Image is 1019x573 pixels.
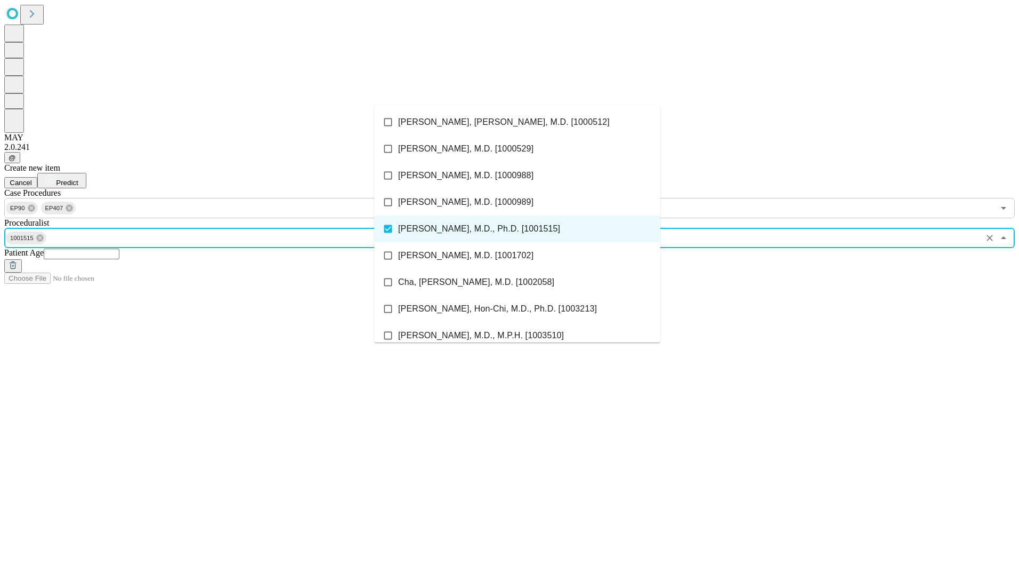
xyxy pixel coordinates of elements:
div: 1001515 [6,232,46,244]
div: EP90 [6,202,38,214]
span: [PERSON_NAME], [PERSON_NAME], M.D. [1000512] [398,116,610,129]
button: Predict [37,173,86,188]
button: @ [4,152,20,163]
div: EP407 [41,202,76,214]
span: [PERSON_NAME], M.D. [1000529] [398,142,533,155]
span: Scheduled Procedure [4,188,61,197]
span: 1001515 [6,232,38,244]
button: Cancel [4,177,37,188]
span: [PERSON_NAME], M.D. [1000989] [398,196,533,209]
span: Cancel [10,179,32,187]
span: EP407 [41,202,68,214]
span: [PERSON_NAME], Hon-Chi, M.D., Ph.D. [1003213] [398,303,597,315]
span: [PERSON_NAME], M.D. [1000988] [398,169,533,182]
div: 2.0.241 [4,142,1015,152]
span: Predict [56,179,78,187]
span: EP90 [6,202,29,214]
button: Open [996,201,1011,216]
button: Close [996,230,1011,245]
span: Patient Age [4,248,44,257]
span: Proceduralist [4,218,49,227]
span: @ [9,154,16,162]
span: Create new item [4,163,60,172]
span: [PERSON_NAME], M.D. [1001702] [398,249,533,262]
span: [PERSON_NAME], M.D., Ph.D. [1001515] [398,222,560,235]
button: Clear [982,230,997,245]
div: MAY [4,133,1015,142]
span: [PERSON_NAME], M.D., M.P.H. [1003510] [398,329,564,342]
span: Cha, [PERSON_NAME], M.D. [1002058] [398,276,554,289]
